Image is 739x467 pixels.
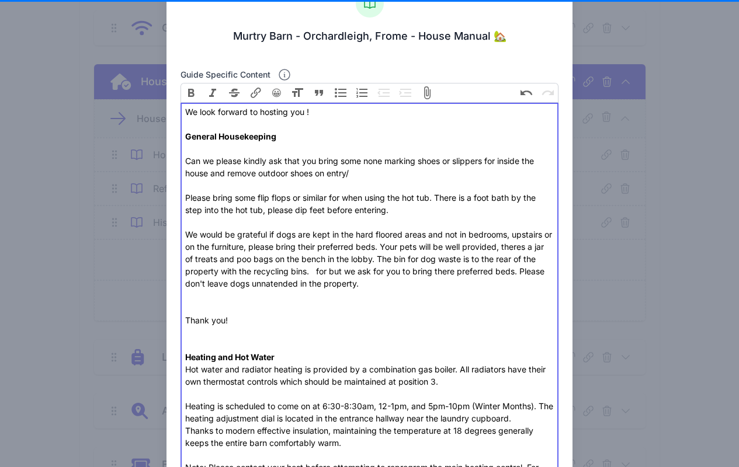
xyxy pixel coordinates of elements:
strong: General Housekeeping [185,131,276,141]
button: Quote [308,83,330,103]
button: 😀 [266,83,286,103]
label: Guide specific content [181,69,270,81]
button: Increase Level [394,83,416,103]
button: Strikethrough [224,83,245,103]
button: Italic [202,83,224,103]
button: Bold [181,83,202,103]
h3: Murtry Barn - Orchardleigh, Frome - House Manual 🏡 [181,29,559,43]
button: Numbers [352,83,373,103]
button: Redo [537,83,558,103]
div: Heating is scheduled to come on at 6:30-8:30am, 12-1pm, and 5pm-10pm (Winter Months). The heating... [185,400,554,424]
button: Decrease Level [373,83,395,103]
div: Hot water and radiator heating is provided by a combination gas boiler. All radiators have their ... [185,363,554,388]
strong: Heating and Hot Water [185,352,275,362]
button: Heading [287,83,308,103]
button: Bullets [330,83,352,103]
button: Link [245,83,266,103]
button: Attach Files [416,83,438,103]
button: Undo [515,83,537,103]
div: Thanks to modern effective insulation, maintaining the temperature at 18 degrees generally keeps ... [185,424,554,449]
div: We look forward to hosting you ! Can we please kindly ask that you bring some none marking shoes ... [185,106,554,363]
